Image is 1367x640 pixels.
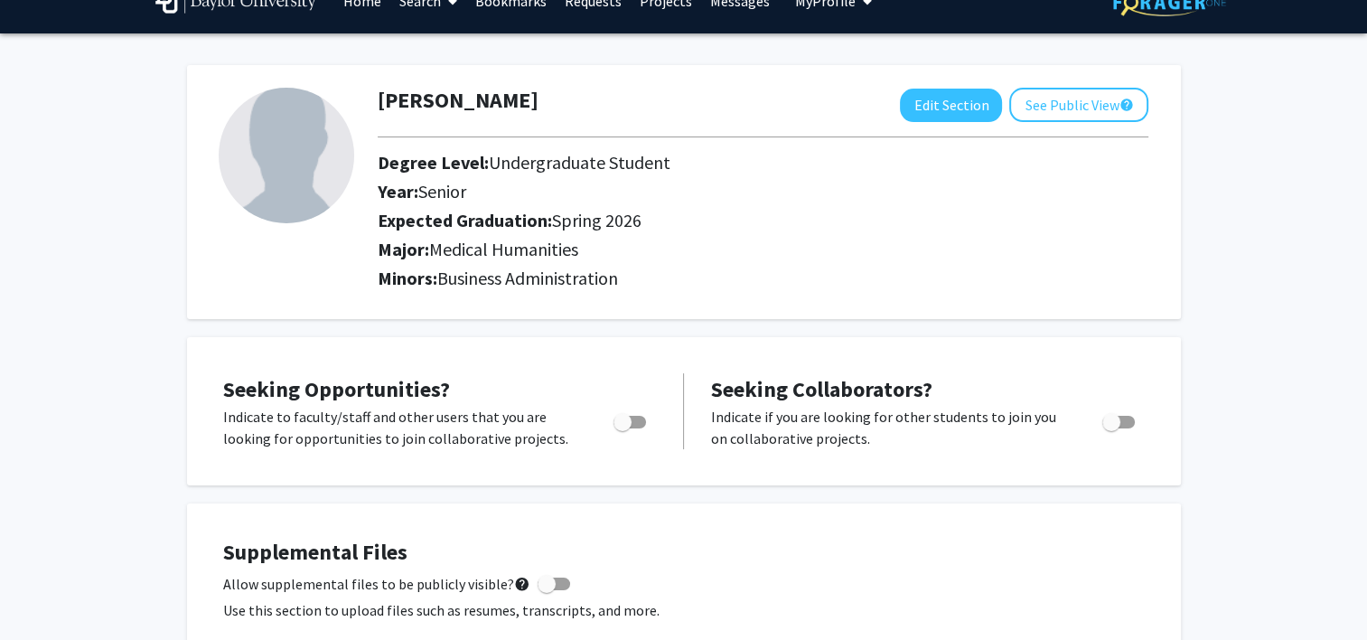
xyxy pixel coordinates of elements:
[223,599,1145,621] p: Use this section to upload files such as resumes, transcripts, and more.
[711,406,1068,449] p: Indicate if you are looking for other students to join you on collaborative projects.
[223,406,579,449] p: Indicate to faculty/staff and other users that you are looking for opportunities to join collabor...
[900,89,1002,122] button: Edit Section
[378,210,1077,231] h2: Expected Graduation:
[14,559,77,626] iframe: Chat
[437,267,618,289] span: Business Administration
[223,540,1145,566] h4: Supplemental Files
[378,152,1077,174] h2: Degree Level:
[418,180,466,202] span: Senior
[711,375,932,403] span: Seeking Collaborators?
[378,239,1148,260] h2: Major:
[514,573,530,595] mat-icon: help
[489,151,670,174] span: Undergraduate Student
[429,238,578,260] span: Medical Humanities
[1095,406,1145,433] div: Toggle
[223,375,450,403] span: Seeking Opportunities?
[219,88,354,223] img: Profile Picture
[1009,88,1148,122] button: See Public View
[606,406,656,433] div: Toggle
[223,573,530,595] span: Allow supplemental files to be publicly visible?
[552,209,641,231] span: Spring 2026
[378,88,538,114] h1: [PERSON_NAME]
[378,268,1148,289] h2: Minors:
[378,181,1077,202] h2: Year:
[1119,94,1133,116] mat-icon: help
